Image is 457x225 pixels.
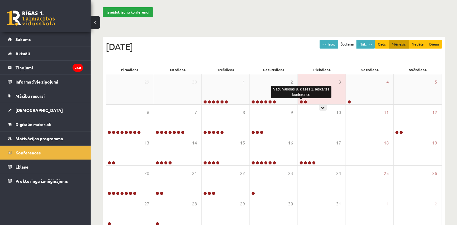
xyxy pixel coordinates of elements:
[432,170,437,177] span: 26
[336,109,341,116] span: 10
[8,61,83,74] a: Ziņojumi250
[386,79,389,85] span: 4
[15,122,51,127] span: Digitālie materiāli
[384,109,389,116] span: 11
[243,109,245,116] span: 8
[435,79,437,85] span: 5
[291,79,293,85] span: 2
[375,40,389,49] button: Gads
[435,201,437,207] span: 2
[8,32,83,46] a: Sākums
[336,201,341,207] span: 31
[15,36,31,42] span: Sākums
[288,201,293,207] span: 30
[384,170,389,177] span: 25
[147,109,149,116] span: 6
[298,65,346,74] div: Piekdiena
[291,109,293,116] span: 9
[426,40,442,49] button: Diena
[240,170,245,177] span: 22
[103,7,153,17] a: Izveidot jaunu konferenci
[106,40,442,53] div: [DATE]
[409,40,426,49] button: Nedēļa
[192,170,197,177] span: 21
[240,140,245,146] span: 15
[336,170,341,177] span: 24
[243,79,245,85] span: 1
[192,79,197,85] span: 30
[389,40,409,49] button: Mēnesis
[432,109,437,116] span: 12
[338,40,357,49] button: Šodiena
[15,178,68,184] span: Proktoringa izmēģinājums
[346,65,394,74] div: Sestdiena
[8,146,83,160] a: Konferences
[192,140,197,146] span: 14
[192,201,197,207] span: 28
[15,136,63,141] span: Motivācijas programma
[144,170,149,177] span: 20
[8,46,83,60] a: Aktuāli
[15,93,45,99] span: Mācību resursi
[384,140,389,146] span: 18
[106,65,154,74] div: Pirmdiena
[8,132,83,145] a: Motivācijas programma
[432,140,437,146] span: 19
[15,61,83,74] legend: Ziņojumi
[288,140,293,146] span: 16
[15,164,28,170] span: Eklase
[7,11,55,26] a: Rīgas 1. Tālmācības vidusskola
[8,75,83,89] a: Informatīvie ziņojumi
[8,89,83,103] a: Mācību resursi
[15,107,63,113] span: [DEMOGRAPHIC_DATA]
[15,51,30,56] span: Aktuāli
[288,170,293,177] span: 23
[339,79,341,85] span: 3
[250,65,298,74] div: Ceturtdiena
[356,40,375,49] button: Nāk. >>
[72,64,83,72] i: 250
[202,65,250,74] div: Trešdiena
[8,174,83,188] a: Proktoringa izmēģinājums
[144,79,149,85] span: 29
[154,65,202,74] div: Otrdiena
[386,201,389,207] span: 1
[15,150,41,155] span: Konferences
[394,65,442,74] div: Svētdiena
[144,201,149,207] span: 27
[320,40,338,49] button: << Iepr.
[15,75,83,89] legend: Informatīvie ziņojumi
[144,140,149,146] span: 13
[240,201,245,207] span: 29
[8,103,83,117] a: [DEMOGRAPHIC_DATA]
[8,160,83,174] a: Eklase
[195,109,197,116] span: 7
[271,86,331,98] div: Vācu valodas 8. klases 1. ieskaites konference
[8,117,83,131] a: Digitālie materiāli
[336,140,341,146] span: 17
